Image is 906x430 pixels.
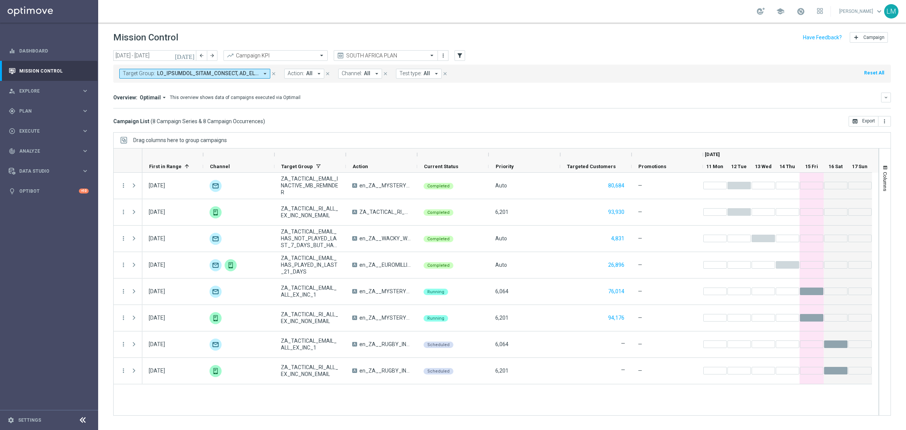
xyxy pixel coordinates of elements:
[9,128,15,135] i: play_circle_outline
[805,164,818,169] span: 15 Fri
[342,70,362,77] span: Channel:
[153,118,263,125] span: 8 Campaign Series & 8 Campaign Occurrences
[442,70,448,78] button: close
[137,94,170,101] button: Optimail arrow_drop_down
[359,209,411,215] span: ZA_TACTICAL_RI_ALL_EX_INC_NON_EMAIL_V2
[456,52,463,59] i: filter_alt
[495,183,507,189] span: Auto
[8,48,89,54] button: equalizer Dashboard
[9,88,15,94] i: person_search
[359,288,411,295] span: en_ZA__MYSTERY_BOX_REBRAND__EMT_ALL_EM_TAC_LT
[210,233,222,245] div: Optimail
[9,108,15,114] i: gps_fixed
[19,89,82,93] span: Explore
[838,6,884,17] a: [PERSON_NAME]keyboard_arrow_down
[8,168,89,174] button: Data Studio keyboard_arrow_right
[863,35,884,40] span: Campaign
[120,182,127,189] button: more_vert
[113,94,137,101] h3: Overview:
[705,152,720,157] span: [DATE]
[495,288,508,294] span: 6,064
[8,68,89,74] button: Mission Control
[352,183,357,188] span: A
[337,52,344,59] i: preview
[875,7,883,15] span: keyboard_arrow_down
[142,226,872,252] div: Press SPACE to select this row.
[149,367,165,374] div: 16 Aug 2025, Saturday
[496,164,514,169] span: Priority
[495,341,508,347] span: 6,064
[210,286,222,298] img: Optimail
[359,341,411,348] span: en_ZA__RUGBY_INT_SOUTH_AFRICA_VS_AUSTRALIA_LOTTO_COMBO__EMT_ALL_EM_TAC_LT
[607,181,625,190] button: 80,684
[638,288,642,295] span: —
[120,261,127,268] i: more_vert
[113,32,178,43] h1: Mission Control
[638,182,642,189] span: —
[82,107,89,114] i: keyboard_arrow_right
[427,369,450,374] span: Scheduled
[427,237,450,241] span: Completed
[8,188,89,194] button: lightbulb Optibot +10
[19,41,89,61] a: Dashboard
[338,69,382,79] button: Channel: All arrow_drop_down
[113,50,196,61] input: Select date range
[120,314,127,321] button: more_vert
[638,367,642,374] span: —
[424,341,453,348] colored-tag: Scheduled
[123,70,155,77] span: Target Group:
[621,367,625,373] label: —
[120,367,127,374] button: more_vert
[439,51,447,60] button: more_vert
[607,207,625,217] button: 93,930
[324,70,331,78] button: close
[262,70,268,77] i: arrow_drop_down
[852,118,858,124] i: open_in_browser
[9,148,15,155] i: track_changes
[19,129,82,133] span: Execute
[210,259,222,271] div: Optimail
[334,50,438,61] ng-select: SOUTH AFRICA PLAN
[9,88,82,94] div: Explore
[424,182,453,189] colored-tag: Completed
[8,108,89,114] button: gps_fixed Plan keyboard_arrow_right
[149,261,165,268] div: 14 Aug 2025, Thursday
[142,358,872,384] div: Press SPACE to select this row.
[210,180,222,192] img: Optimail
[359,182,411,189] span: en_ZA__MYSTERY_BOX_REMINDER_REBRAND__EMT_ALL_EM_TAC_LT
[149,314,165,321] div: 15 Aug 2025, Friday
[149,164,182,169] span: First in Range
[424,314,448,322] colored-tag: Running
[114,331,142,358] div: Press SPACE to select this row.
[427,210,450,215] span: Completed
[140,94,161,101] span: Optimail
[427,316,444,321] span: Running
[607,260,625,270] button: 26,896
[424,209,453,216] colored-tag: Completed
[79,189,89,193] div: +10
[442,71,448,76] i: close
[849,118,891,124] multiple-options-button: Export to CSV
[8,88,89,94] div: person_search Explore keyboard_arrow_right
[281,285,339,298] span: ZA_TACTICAL_EMAIL_ALL_EX_INC_1
[281,311,339,325] span: ZA_TACTICAL_RI_ALL_EX_INC_NON_EMAIL
[120,341,127,348] i: more_vert
[359,314,411,321] span: en_ZA__MYSTERY_BOX_REBRAND_15__ALL_RI_TAC_LT
[359,367,411,374] span: en_ZA__RUGBY_INT_SOUTH_AFRICA_VS_AUSTRALIA_LOTTO_COMBO__EMT_ALL_RI_TAC_LT
[210,206,222,218] div: OtherLevels
[210,339,222,351] img: Optimail
[316,70,322,77] i: arrow_drop_down
[120,209,127,215] button: more_vert
[174,50,196,62] button: [DATE]
[495,209,508,215] span: 6,201
[263,118,265,125] span: )
[382,70,389,78] button: close
[120,288,127,295] i: more_vert
[638,314,642,321] span: —
[607,287,625,296] button: 76,014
